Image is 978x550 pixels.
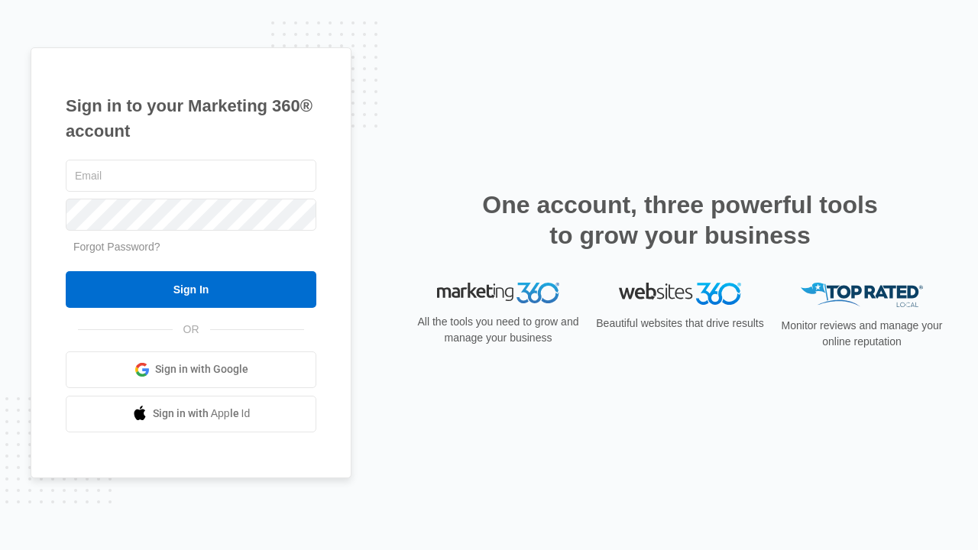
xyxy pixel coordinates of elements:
[619,283,741,305] img: Websites 360
[478,189,882,251] h2: One account, three powerful tools to grow your business
[66,93,316,144] h1: Sign in to your Marketing 360® account
[66,351,316,388] a: Sign in with Google
[437,283,559,304] img: Marketing 360
[73,241,160,253] a: Forgot Password?
[776,318,947,350] p: Monitor reviews and manage your online reputation
[66,396,316,432] a: Sign in with Apple Id
[801,283,923,308] img: Top Rated Local
[594,315,766,332] p: Beautiful websites that drive results
[153,406,251,422] span: Sign in with Apple Id
[173,322,210,338] span: OR
[66,271,316,308] input: Sign In
[66,160,316,192] input: Email
[155,361,248,377] span: Sign in with Google
[413,314,584,346] p: All the tools you need to grow and manage your business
